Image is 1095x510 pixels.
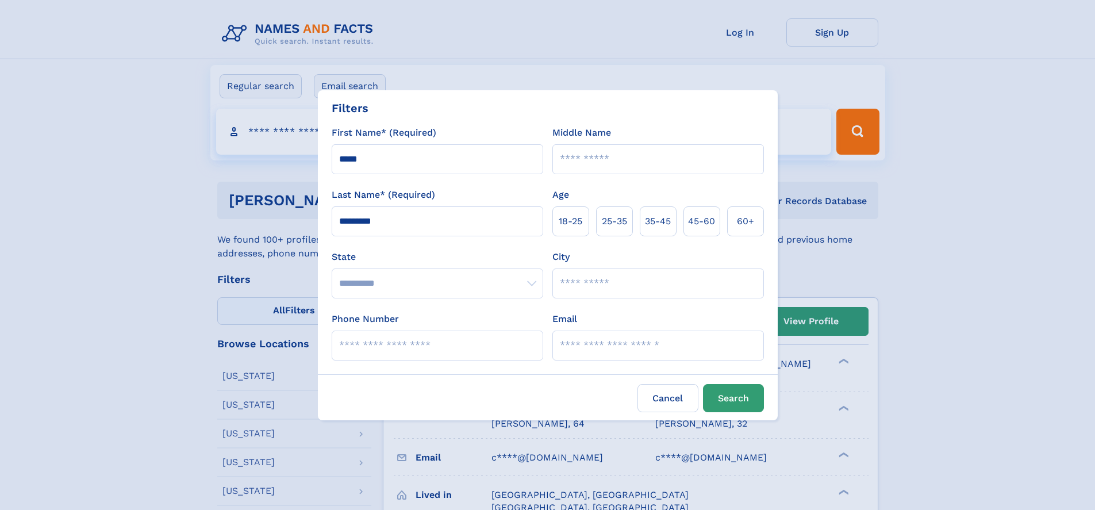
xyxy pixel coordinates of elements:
[703,384,764,412] button: Search
[332,250,543,264] label: State
[552,312,577,326] label: Email
[637,384,698,412] label: Cancel
[688,214,715,228] span: 45‑60
[332,312,399,326] label: Phone Number
[332,126,436,140] label: First Name* (Required)
[552,126,611,140] label: Middle Name
[552,250,570,264] label: City
[332,99,368,117] div: Filters
[602,214,627,228] span: 25‑35
[552,188,569,202] label: Age
[645,214,671,228] span: 35‑45
[332,188,435,202] label: Last Name* (Required)
[737,214,754,228] span: 60+
[559,214,582,228] span: 18‑25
